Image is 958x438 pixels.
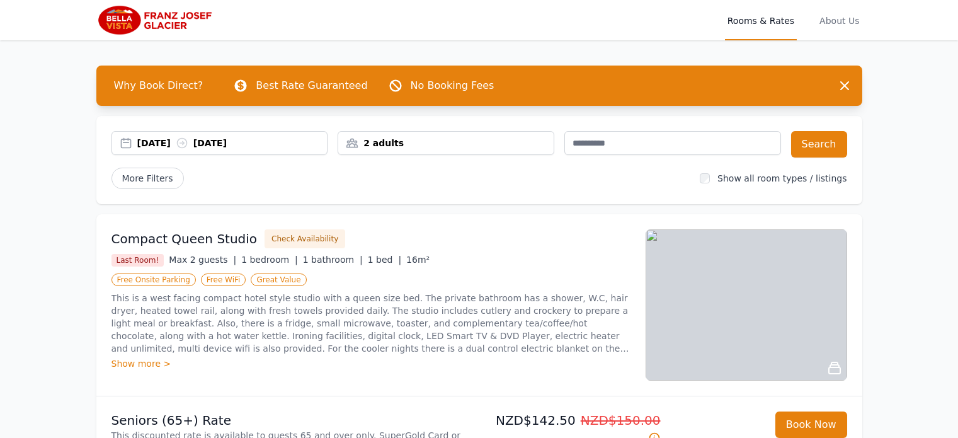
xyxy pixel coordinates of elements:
[338,137,554,149] div: 2 adults
[137,137,328,149] div: [DATE] [DATE]
[303,255,363,265] span: 1 bathroom |
[791,131,847,158] button: Search
[406,255,430,265] span: 16m²
[256,78,367,93] p: Best Rate Guaranteed
[265,229,345,248] button: Check Availability
[111,357,630,370] div: Show more >
[104,73,214,98] span: Why Book Direct?
[241,255,298,265] span: 1 bedroom |
[411,78,494,93] p: No Booking Fees
[111,274,196,286] span: Free Onsite Parking
[368,255,401,265] span: 1 bed |
[775,412,847,438] button: Book Now
[111,292,630,355] p: This is a west facing compact hotel style studio with a queen size bed. The private bathroom has ...
[111,412,474,429] p: Seniors (65+) Rate
[96,5,217,35] img: Bella Vista Franz Josef Glacier
[717,173,847,183] label: Show all room types / listings
[111,230,258,248] h3: Compact Queen Studio
[251,274,306,286] span: Great Value
[581,413,661,428] span: NZD$150.00
[111,254,164,267] span: Last Room!
[169,255,236,265] span: Max 2 guests |
[111,168,184,189] span: More Filters
[201,274,246,286] span: Free WiFi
